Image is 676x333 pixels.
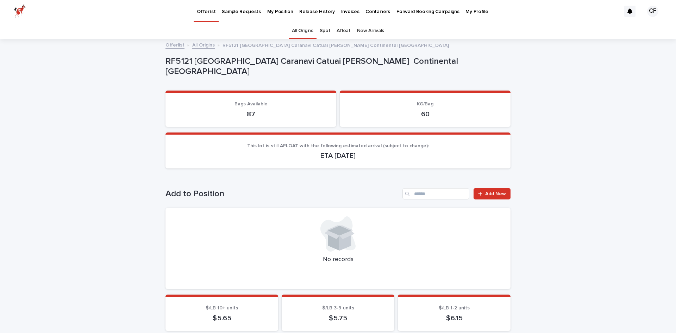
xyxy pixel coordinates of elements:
a: Add New [474,188,511,199]
p: ETA [DATE] [174,152,502,160]
a: All Origins [292,23,313,39]
p: 87 [174,110,328,118]
span: Bags Available [234,101,268,106]
a: Offerlist [165,41,184,49]
p: $ 5.65 [174,314,270,322]
span: KG/Bag [417,101,433,106]
p: RF5121 [GEOGRAPHIC_DATA] Caranavi Catuai [PERSON_NAME] Continental [GEOGRAPHIC_DATA] [165,56,508,77]
img: zttTXibQQrCfv9chImQE [14,4,26,18]
div: CF [647,6,658,17]
p: No records [174,256,502,264]
h1: Add to Position [165,189,400,199]
p: $ 5.75 [290,314,386,322]
span: $/LB 1-2 units [439,306,470,310]
p: RF5121 [GEOGRAPHIC_DATA] Caranavi Catuai [PERSON_NAME] Continental [GEOGRAPHIC_DATA] [223,41,449,49]
input: Search [402,188,469,199]
a: New Arrivals [357,23,384,39]
a: Spot [320,23,331,39]
span: $/LB 10+ units [206,306,238,310]
a: All Origins [192,41,215,49]
a: Afloat [337,23,350,39]
span: This lot is still AFLOAT with the following estimated arrival (subject to change): [247,143,429,148]
p: $ 6.15 [406,314,502,322]
span: Add New [485,191,506,196]
p: 60 [348,110,502,118]
span: $/LB 3-9 units [322,306,354,310]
